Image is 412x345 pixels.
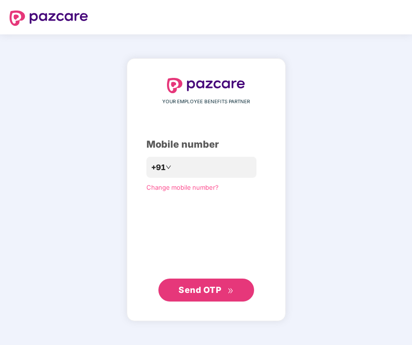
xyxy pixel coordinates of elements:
span: double-right [227,288,234,294]
img: logo [167,78,245,93]
span: +91 [151,162,166,173]
div: Mobile number [146,137,266,152]
span: down [166,164,171,170]
span: YOUR EMPLOYEE BENEFITS PARTNER [162,98,250,106]
button: Send OTPdouble-right [158,279,254,302]
img: logo [10,11,88,26]
span: Send OTP [178,285,221,295]
a: Change mobile number? [146,183,219,191]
